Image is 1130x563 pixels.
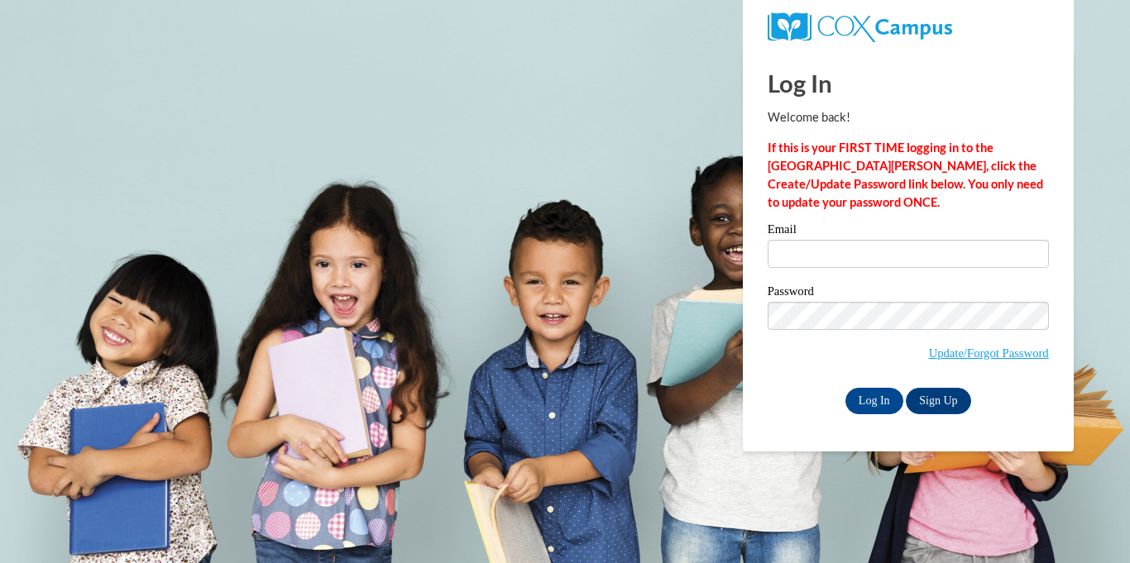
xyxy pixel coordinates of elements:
[768,108,1049,126] p: Welcome back!
[929,346,1049,360] a: Update/Forgot Password
[768,285,1049,302] label: Password
[768,141,1043,209] strong: If this is your FIRST TIME logging in to the [GEOGRAPHIC_DATA][PERSON_NAME], click the Create/Upd...
[768,19,952,33] a: COX Campus
[845,388,903,414] input: Log In
[768,12,952,42] img: COX Campus
[768,66,1049,100] h1: Log In
[906,388,970,414] a: Sign Up
[768,223,1049,240] label: Email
